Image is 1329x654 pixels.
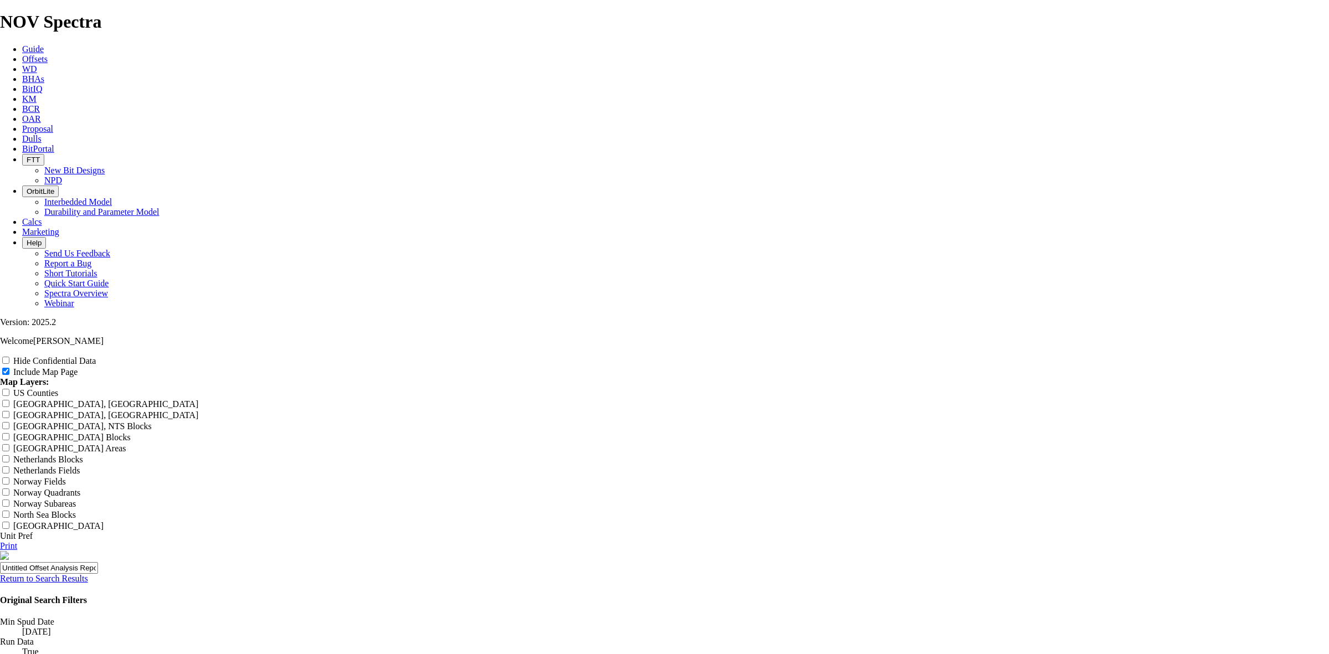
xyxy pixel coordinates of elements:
[27,187,54,195] span: OrbitLite
[22,627,1329,637] dd: [DATE]
[44,289,108,298] a: Spectra Overview
[44,249,110,258] a: Send Us Feedback
[22,64,37,74] a: WD
[13,455,83,464] label: Netherlands Blocks
[13,421,152,431] label: [GEOGRAPHIC_DATA], NTS Blocks
[27,156,40,164] span: FTT
[22,186,59,197] button: OrbitLite
[22,124,53,133] a: Proposal
[22,154,44,166] button: FTT
[44,207,159,217] a: Durability and Parameter Model
[22,84,42,94] a: BitIQ
[13,488,80,497] label: Norway Quadrants
[22,217,42,226] a: Calcs
[13,499,76,508] label: Norway Subareas
[22,114,41,123] a: OAR
[13,410,198,420] label: [GEOGRAPHIC_DATA], [GEOGRAPHIC_DATA]
[13,388,58,398] label: US Counties
[22,74,44,84] a: BHAs
[44,176,62,185] a: NPD
[13,444,126,453] label: [GEOGRAPHIC_DATA] Areas
[22,227,59,236] a: Marketing
[22,144,54,153] a: BitPortal
[33,336,104,346] span: [PERSON_NAME]
[44,269,97,278] a: Short Tutorials
[44,259,91,268] a: Report a Bug
[22,44,44,54] a: Guide
[13,477,66,486] label: Norway Fields
[22,94,37,104] a: KM
[22,104,40,114] a: BCR
[22,54,48,64] a: Offsets
[13,367,78,377] label: Include Map Page
[13,521,104,531] label: [GEOGRAPHIC_DATA]
[44,279,109,288] a: Quick Start Guide
[13,356,96,365] label: Hide Confidential Data
[44,197,112,207] a: Interbedded Model
[27,239,42,247] span: Help
[13,399,198,409] label: [GEOGRAPHIC_DATA], [GEOGRAPHIC_DATA]
[13,466,80,475] label: Netherlands Fields
[44,166,105,175] a: New Bit Designs
[22,134,42,143] a: Dulls
[44,298,74,308] a: Webinar
[13,510,76,519] label: North Sea Blocks
[13,432,131,442] label: [GEOGRAPHIC_DATA] Blocks
[22,237,46,249] button: Help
